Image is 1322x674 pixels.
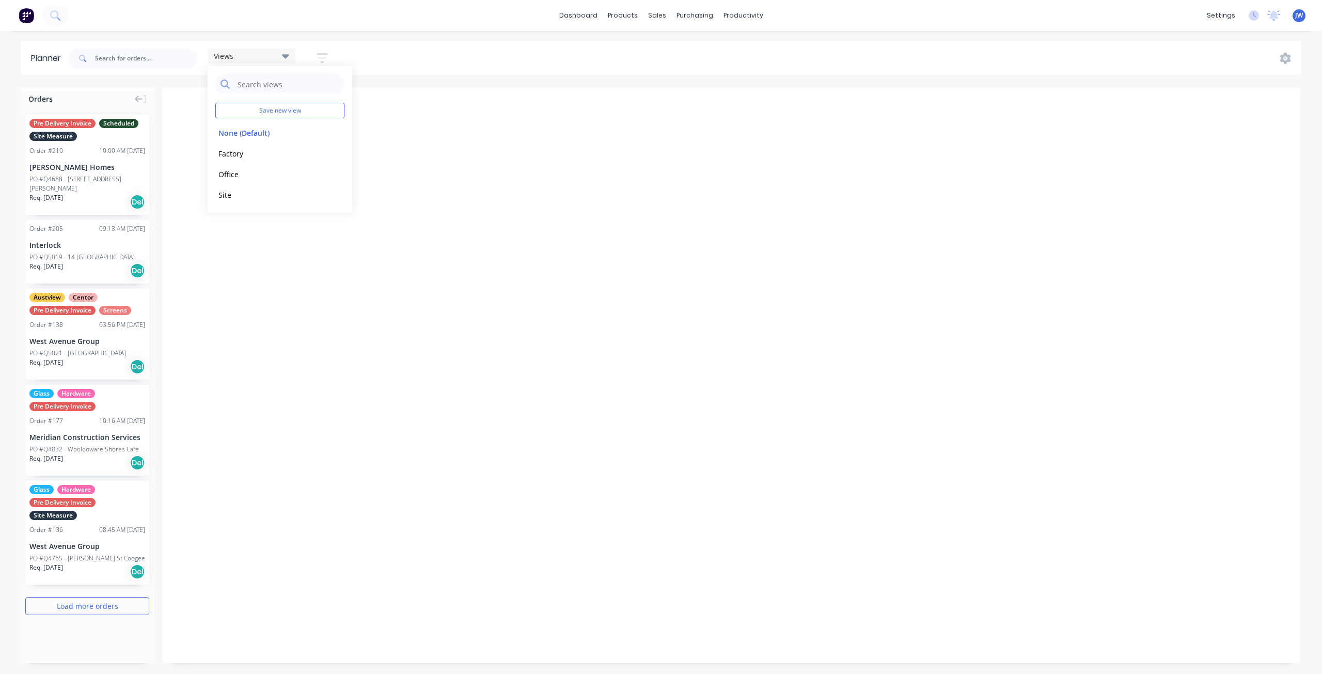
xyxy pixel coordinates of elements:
span: JW [1295,11,1303,20]
button: Site [215,189,325,200]
div: Order # 138 [29,320,63,330]
div: products [603,8,643,23]
div: sales [643,8,671,23]
span: Site Measure [29,132,77,141]
div: 10:00 AM [DATE] [99,146,145,155]
button: Factory [215,147,325,159]
span: Centor [69,293,98,302]
span: Views [214,51,233,61]
input: Search for orders... [95,48,197,69]
div: Del [130,564,145,579]
div: PO #Q5019 - 14 [GEOGRAPHIC_DATA] [29,253,135,262]
div: Interlock [29,240,145,250]
span: Hardware [57,485,95,494]
span: Scheduled [99,119,138,128]
div: Order # 136 [29,525,63,535]
span: Orders [28,93,53,104]
button: Load more orders [25,597,149,615]
div: Del [130,194,145,210]
div: Del [130,455,145,471]
input: Search views [237,74,339,95]
div: Order # 177 [29,416,63,426]
div: productivity [718,8,768,23]
a: dashboard [554,8,603,23]
span: Hardware [57,389,95,398]
div: PO #Q4765 - [PERSON_NAME] St Coogee [29,554,145,563]
span: Req. [DATE] [29,563,63,572]
div: settings [1202,8,1240,23]
div: 09:13 AM [DATE] [99,224,145,233]
span: Req. [DATE] [29,358,63,367]
div: purchasing [671,8,718,23]
span: Pre Delivery Invoice [29,306,96,315]
div: 08:45 AM [DATE] [99,525,145,535]
div: Meridian Construction Services [29,432,145,443]
span: Glass [29,485,54,494]
button: Office [215,168,325,180]
div: [PERSON_NAME] Homes [29,162,145,173]
div: PO #Q4832 - Woolooware Shores Cafe [29,445,139,454]
div: 03:56 PM [DATE] [99,320,145,330]
span: Glass [29,389,54,398]
div: Order # 205 [29,224,63,233]
div: Del [130,263,145,278]
div: 10:16 AM [DATE] [99,416,145,426]
button: Save new view [215,103,344,118]
span: Pre Delivery Invoice [29,402,96,411]
span: Austview [29,293,65,302]
span: Pre Delivery Invoice [29,498,96,507]
div: West Avenue Group [29,541,145,552]
div: West Avenue Group [29,336,145,347]
div: PO #Q5021 - [GEOGRAPHIC_DATA] [29,349,126,358]
div: Del [130,359,145,374]
span: Screens [99,306,131,315]
img: Factory [19,8,34,23]
span: Req. [DATE] [29,262,63,271]
span: Site Measure [29,511,77,520]
span: Req. [DATE] [29,454,63,463]
div: PO #Q4688 - [STREET_ADDRESS][PERSON_NAME] [29,175,145,193]
div: Order # 210 [29,146,63,155]
button: None (Default) [215,127,325,138]
div: Planner [31,52,66,65]
span: Pre Delivery Invoice [29,119,96,128]
span: Req. [DATE] [29,193,63,202]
